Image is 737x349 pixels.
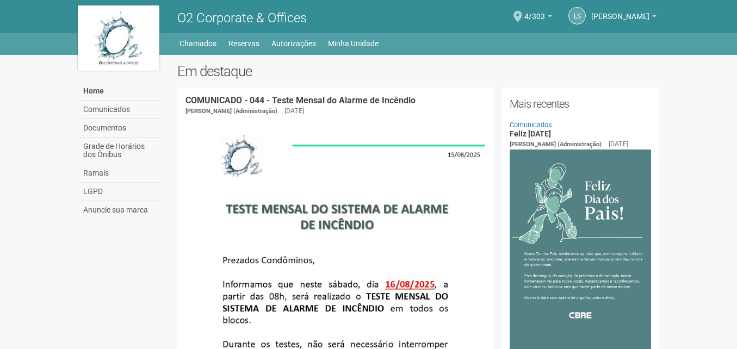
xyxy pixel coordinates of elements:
[510,129,551,138] a: Feliz [DATE]
[179,36,216,51] a: Chamados
[80,183,161,201] a: LGPD
[80,101,161,119] a: Comunicados
[568,7,586,24] a: LS
[80,164,161,183] a: Ramais
[80,82,161,101] a: Home
[228,36,259,51] a: Reservas
[591,2,649,21] span: Leonardo Silva Leao
[510,141,602,148] span: [PERSON_NAME] (Administração)
[524,14,552,22] a: 4/303
[80,138,161,164] a: Grade de Horários dos Ônibus
[177,63,660,79] h2: Em destaque
[609,139,628,149] div: [DATE]
[80,119,161,138] a: Documentos
[328,36,379,51] a: Minha Unidade
[510,96,652,112] h2: Mais recentes
[177,10,307,26] span: O2 Corporate & Offices
[185,95,416,105] a: COMUNICADO - 044 - Teste Mensal do Alarme de Incêndio
[510,121,552,129] a: Comunicados
[524,2,545,21] span: 4/303
[78,5,159,71] img: logo.jpg
[185,108,277,115] span: [PERSON_NAME] (Administração)
[591,14,657,22] a: [PERSON_NAME]
[284,106,304,116] div: [DATE]
[271,36,316,51] a: Autorizações
[80,201,161,219] a: Anuncie sua marca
